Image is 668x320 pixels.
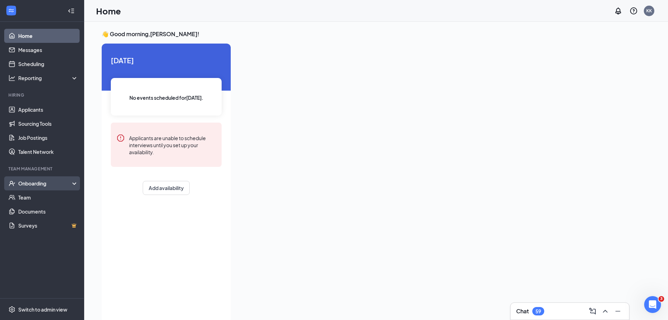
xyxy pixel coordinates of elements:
a: Applicants [18,103,78,117]
a: Home [18,29,78,43]
a: Scheduling [18,57,78,71]
svg: Notifications [614,7,622,15]
a: Sourcing Tools [18,117,78,131]
button: ComposeMessage [587,306,598,317]
svg: Analysis [8,74,15,81]
div: Hiring [8,92,77,98]
div: Switch to admin view [18,306,67,313]
h1: Home [96,5,121,17]
h3: Chat [516,307,529,315]
div: 59 [535,308,541,314]
button: Add availability [143,181,190,195]
svg: QuestionInfo [629,7,638,15]
div: Onboarding [18,180,72,187]
svg: UserCheck [8,180,15,187]
svg: ComposeMessage [588,307,597,315]
svg: Minimize [614,307,622,315]
a: Messages [18,43,78,57]
div: Team Management [8,166,77,172]
h3: 👋 Good morning, [PERSON_NAME] ! [102,30,629,38]
a: Team [18,190,78,204]
a: Documents [18,204,78,218]
button: ChevronUp [600,306,611,317]
svg: Error [116,134,125,142]
svg: ChevronUp [601,307,609,315]
div: Applicants are unable to schedule interviews until you set up your availability. [129,134,216,156]
svg: WorkstreamLogo [8,7,15,14]
svg: Collapse [68,7,75,14]
a: Talent Network [18,145,78,159]
span: [DATE] [111,55,222,66]
span: No events scheduled for [DATE] . [129,94,203,102]
a: Job Postings [18,131,78,145]
span: 3 [659,296,664,302]
svg: Settings [8,306,15,313]
div: Reporting [18,74,79,81]
iframe: Intercom live chat [644,296,661,313]
button: Minimize [612,306,623,317]
a: SurveysCrown [18,218,78,233]
div: KK [646,8,652,14]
